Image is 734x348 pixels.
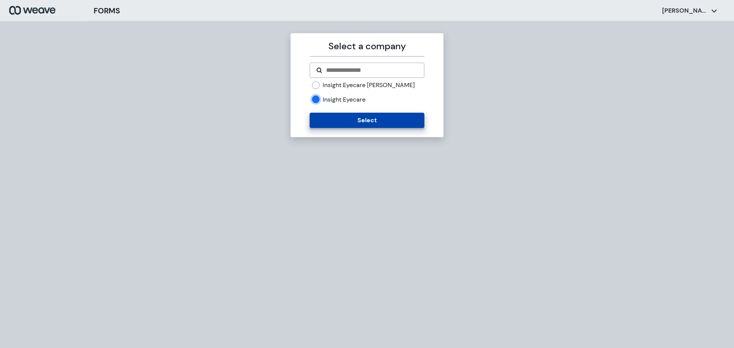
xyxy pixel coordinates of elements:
label: Insight Eyecare [323,95,365,104]
h3: FORMS [94,5,120,16]
p: [PERSON_NAME] [662,6,708,15]
input: Search [325,66,417,75]
label: Insight Eyecare [PERSON_NAME] [323,81,415,89]
p: Select a company [310,39,424,53]
button: Select [310,113,424,128]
